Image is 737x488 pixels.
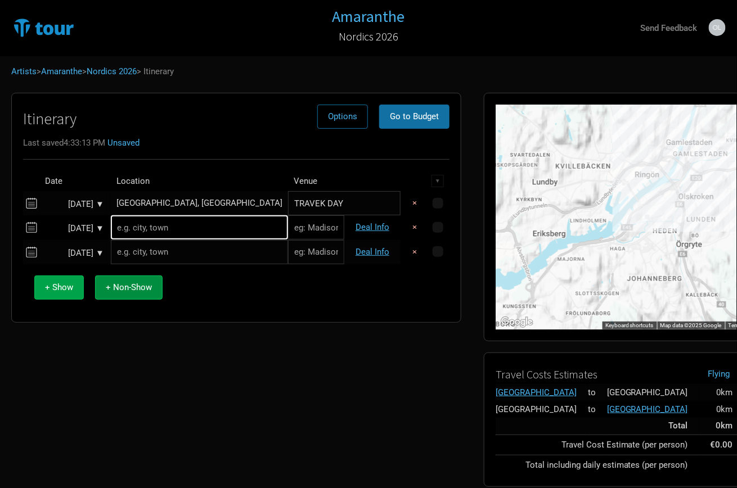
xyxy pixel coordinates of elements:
[95,275,163,300] button: + Non-Show
[390,111,439,121] span: Go to Budget
[496,435,699,455] td: Travel Cost Estimate (per person)
[588,384,607,401] td: to
[107,138,140,148] a: Unsaved
[137,67,174,76] span: > Itinerary
[607,384,699,401] td: [GEOGRAPHIC_DATA]
[717,387,733,397] span: 0km
[111,215,288,240] input: e.g. city, town
[588,401,607,418] td: to
[498,315,536,329] img: Google
[82,67,137,76] span: >
[607,405,688,414] div: Gothenburg, Sweden
[288,171,344,191] th: Venue
[379,105,450,129] button: Go to Budget
[11,16,133,39] img: TourTracks
[332,6,405,26] h1: Amaranthe
[39,171,107,191] th: Date
[496,368,688,381] h2: Travel Costs Estimates
[23,110,77,128] h1: Itinerary
[288,215,344,240] input: eg: Madison Square Garden
[34,275,84,300] button: + Show
[402,215,428,240] button: ×
[645,215,650,219] div: , Gothenburg, Sweden
[379,111,450,121] a: Go to Budget
[660,322,722,328] span: Map data ©2025 Google
[111,171,288,191] th: Location
[45,282,73,292] span: + Show
[496,455,699,475] td: Total including daily estimates (per person)
[708,369,730,379] a: Flying
[498,315,536,329] a: Open this area in Google Maps (opens a new window)
[496,418,699,435] td: Total
[288,240,344,264] input: eg: Madison Square Garden
[111,240,288,264] input: e.g. city, town
[711,440,733,450] strong: €0.00
[339,30,398,43] h2: Nordics 2026
[317,105,368,129] button: Options
[42,249,104,257] div: [DATE] ▼
[496,401,588,418] td: [GEOGRAPHIC_DATA]
[42,224,104,233] div: [DATE] ▼
[356,247,389,257] a: Deal Info
[717,404,733,414] span: 0km
[328,111,357,121] span: Options
[709,19,726,36] img: Jan-Ole
[116,199,282,207] div: Gothenburg, Sweden
[641,23,698,33] strong: Send Feedback
[106,282,152,292] span: + Non-Show
[432,175,444,187] div: ▼
[356,222,389,232] a: Deal Info
[605,322,654,329] button: Keyboard shortcuts
[41,66,82,76] a: Amaranthe
[496,388,577,397] div: Gothenburg, Sweden
[339,25,398,48] a: Nordics 2026
[37,67,82,76] span: >
[402,240,428,264] button: ×
[332,8,405,25] a: Amaranthe
[42,200,104,209] div: [DATE] ▼
[288,191,401,215] input: TRAVEK DAY
[23,139,450,147] div: Last saved 4:33:13 PM
[11,66,37,76] a: Artists
[402,191,428,215] button: ×
[87,66,137,76] a: Nordics 2026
